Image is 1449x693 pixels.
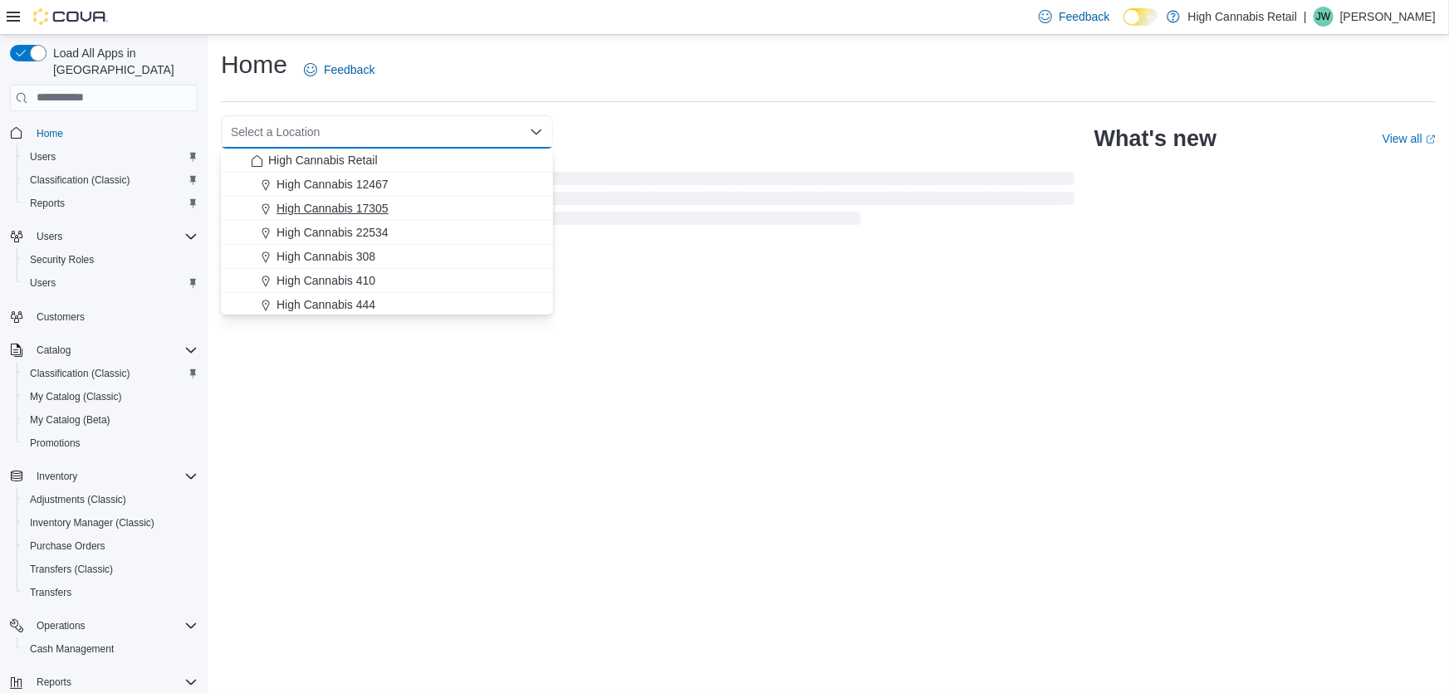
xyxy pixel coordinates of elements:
[23,170,137,190] a: Classification (Classic)
[30,413,110,427] span: My Catalog (Beta)
[221,245,553,269] button: High Cannabis 308
[23,559,198,579] span: Transfers (Classic)
[17,432,204,455] button: Promotions
[30,642,114,656] span: Cash Management
[221,221,553,245] button: High Cannabis 22534
[30,340,77,360] button: Catalog
[23,147,62,167] a: Users
[23,583,198,603] span: Transfers
[23,193,71,213] a: Reports
[221,48,287,81] h1: Home
[30,173,130,187] span: Classification (Classic)
[324,61,374,78] span: Feedback
[47,45,198,78] span: Load All Apps in [GEOGRAPHIC_DATA]
[23,387,129,407] a: My Catalog (Classic)
[23,559,120,579] a: Transfers (Classic)
[23,364,137,383] a: Classification (Classic)
[17,637,204,661] button: Cash Management
[221,173,553,197] button: High Cannabis 12467
[23,364,198,383] span: Classification (Classic)
[3,614,204,637] button: Operations
[17,192,204,215] button: Reports
[23,273,62,293] a: Users
[17,145,204,168] button: Users
[17,511,204,534] button: Inventory Manager (Classic)
[277,224,389,241] span: High Cannabis 22534
[221,149,553,413] div: Choose from the following options
[30,586,71,599] span: Transfers
[17,558,204,581] button: Transfers (Classic)
[30,123,198,144] span: Home
[30,437,81,450] span: Promotions
[23,583,78,603] a: Transfers
[23,273,198,293] span: Users
[30,539,105,553] span: Purchase Orders
[30,616,198,636] span: Operations
[30,307,91,327] a: Customers
[3,121,204,145] button: Home
[23,639,120,659] a: Cash Management
[23,536,198,556] span: Purchase Orders
[3,305,204,329] button: Customers
[30,340,198,360] span: Catalog
[23,250,198,270] span: Security Roles
[221,269,553,293] button: High Cannabis 410
[1340,7,1436,27] p: [PERSON_NAME]
[277,200,389,217] span: High Cannabis 17305
[221,149,553,173] button: High Cannabis Retail
[221,175,1075,228] span: Loading
[297,53,381,86] a: Feedback
[30,466,198,486] span: Inventory
[37,470,77,483] span: Inventory
[30,672,78,692] button: Reports
[23,387,198,407] span: My Catalog (Classic)
[17,488,204,511] button: Adjustments (Classic)
[30,672,198,692] span: Reports
[23,250,100,270] a: Security Roles
[30,276,56,290] span: Users
[37,619,86,632] span: Operations
[530,125,543,139] button: Close list of options
[37,344,71,357] span: Catalog
[30,227,198,246] span: Users
[17,271,204,295] button: Users
[268,152,378,168] span: High Cannabis Retail
[37,230,62,243] span: Users
[1123,8,1158,26] input: Dark Mode
[30,367,130,380] span: Classification (Classic)
[30,466,84,486] button: Inventory
[23,490,198,510] span: Adjustments (Classic)
[277,272,375,289] span: High Cannabis 410
[30,493,126,506] span: Adjustments (Classic)
[17,362,204,385] button: Classification (Classic)
[1188,7,1298,27] p: High Cannabis Retail
[3,465,204,488] button: Inventory
[17,581,204,604] button: Transfers
[1094,125,1216,152] h2: What's new
[1123,26,1124,27] span: Dark Mode
[221,197,553,221] button: High Cannabis 17305
[23,410,117,430] a: My Catalog (Beta)
[37,676,71,689] span: Reports
[17,408,204,432] button: My Catalog (Beta)
[23,170,198,190] span: Classification (Classic)
[30,306,198,327] span: Customers
[17,385,204,408] button: My Catalog (Classic)
[3,339,204,362] button: Catalog
[37,310,85,324] span: Customers
[17,168,204,192] button: Classification (Classic)
[277,296,375,313] span: High Cannabis 444
[23,147,198,167] span: Users
[1316,7,1330,27] span: JW
[30,253,94,266] span: Security Roles
[23,433,87,453] a: Promotions
[23,193,198,213] span: Reports
[1059,8,1109,25] span: Feedback
[1304,7,1307,27] p: |
[277,248,375,265] span: High Cannabis 308
[23,490,133,510] a: Adjustments (Classic)
[30,516,154,530] span: Inventory Manager (Classic)
[1314,7,1334,27] div: Julie Wood
[23,433,198,453] span: Promotions
[23,410,198,430] span: My Catalog (Beta)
